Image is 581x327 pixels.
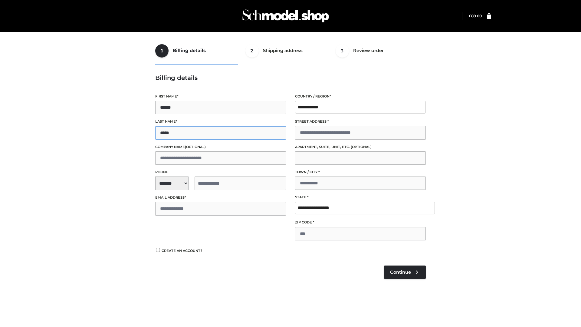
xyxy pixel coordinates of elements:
span: Create an account? [162,249,202,253]
span: £ [469,14,471,18]
label: Country / Region [295,94,426,99]
img: Schmodel Admin 964 [240,4,331,28]
label: Company name [155,144,286,150]
label: Phone [155,169,286,175]
span: Continue [390,269,411,275]
label: Apartment, suite, unit, etc. [295,144,426,150]
label: Town / City [295,169,426,175]
a: Continue [384,266,426,279]
span: (optional) [351,145,372,149]
span: (optional) [185,145,206,149]
bdi: 89.00 [469,14,482,18]
label: Email address [155,195,286,200]
label: Last name [155,119,286,124]
input: Create an account? [155,248,161,252]
label: Street address [295,119,426,124]
label: State [295,194,426,200]
a: £89.00 [469,14,482,18]
h3: Billing details [155,74,426,81]
label: First name [155,94,286,99]
label: ZIP Code [295,220,426,225]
